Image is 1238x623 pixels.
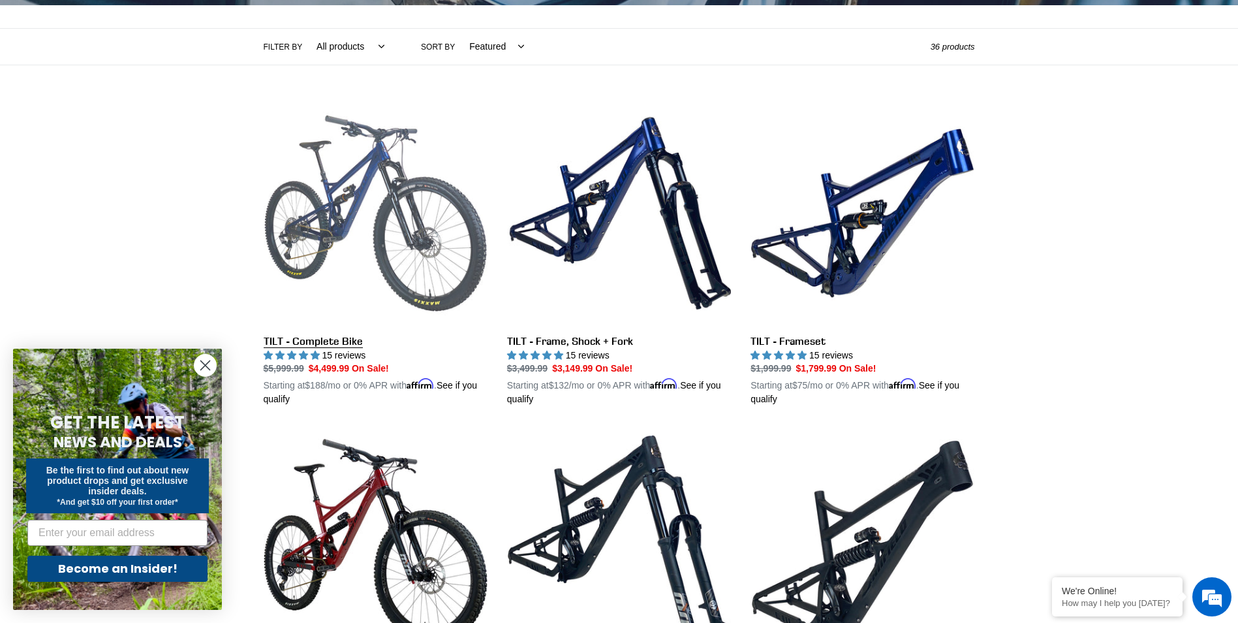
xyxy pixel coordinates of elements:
[76,165,180,296] span: We're online!
[46,465,189,496] span: Be the first to find out about new product drops and get exclusive insider deals.
[42,65,74,98] img: d_696896380_company_1647369064580_696896380
[1062,586,1173,596] div: We're Online!
[1062,598,1173,608] p: How may I help you today?
[194,354,217,377] button: Close dialog
[214,7,245,38] div: Minimize live chat window
[54,432,182,453] span: NEWS AND DEALS
[27,520,208,546] input: Enter your email address
[57,498,178,507] span: *And get $10 off your first order*
[27,556,208,582] button: Become an Insider!
[421,41,455,53] label: Sort by
[87,73,239,90] div: Chat with us now
[264,41,303,53] label: Filter by
[7,357,249,402] textarea: Type your message and hit 'Enter'
[931,42,975,52] span: 36 products
[50,411,185,434] span: GET THE LATEST
[14,72,34,91] div: Navigation go back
